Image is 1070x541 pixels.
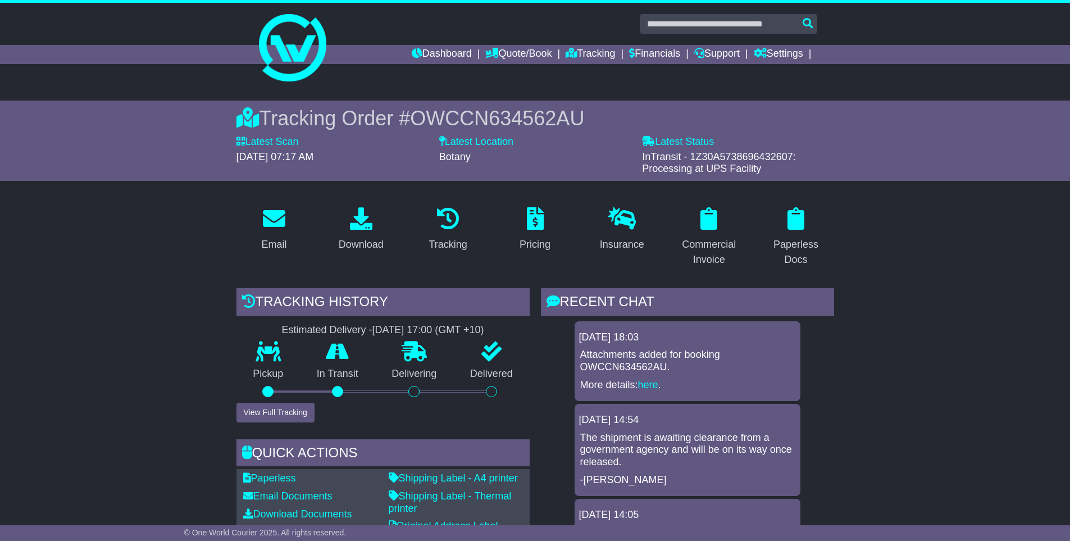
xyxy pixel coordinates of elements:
a: Download Documents [243,508,352,520]
a: Original Address Label [389,520,498,531]
div: [DATE] 18:03 [579,331,796,344]
button: View Full Tracking [236,403,315,422]
div: Estimated Delivery - [236,324,530,337]
a: Financials [629,45,680,64]
span: [DATE] 07:17 AM [236,151,314,162]
div: [DATE] 17:00 (GMT +10) [372,324,484,337]
div: Insurance [600,237,644,252]
p: -[PERSON_NAME] [580,474,795,487]
a: Support [694,45,740,64]
a: Quote/Book [485,45,552,64]
a: Email [254,203,294,256]
a: Shipping Label - Thermal printer [389,490,512,514]
div: [DATE] 14:05 [579,509,796,521]
div: Tracking Order # [236,106,834,130]
div: Download [339,237,384,252]
div: Commercial Invoice [679,237,740,267]
p: Attachments added for booking OWCCN634562AU. [580,349,795,373]
a: Settings [754,45,803,64]
a: Download [331,203,391,256]
a: Dashboard [412,45,472,64]
a: Pricing [512,203,558,256]
span: InTransit - 1Z30A5738696432607: Processing at UPS Facility [642,151,796,175]
a: Email Documents [243,490,333,502]
div: RECENT CHAT [541,288,834,319]
p: In Transit [300,368,375,380]
a: Commercial Invoice [671,203,747,271]
p: Delivering [375,368,454,380]
div: Paperless Docs [766,237,827,267]
div: Email [261,237,286,252]
a: Shipping Label - A4 printer [389,472,518,484]
p: Pickup [236,368,300,380]
div: Quick Actions [236,439,530,470]
span: © One World Courier 2025. All rights reserved. [184,528,347,537]
label: Latest Scan [236,136,299,148]
span: OWCCN634562AU [410,107,584,130]
span: Botany [439,151,471,162]
p: Delivered [453,368,530,380]
a: Insurance [593,203,652,256]
a: Tracking [566,45,615,64]
div: [DATE] 14:54 [579,414,796,426]
div: Pricing [520,237,550,252]
p: The shipment is awaiting clearance from a government agency and will be on its way once released. [580,432,795,469]
label: Latest Status [642,136,714,148]
div: Tracking history [236,288,530,319]
a: Tracking [421,203,474,256]
div: Tracking [429,237,467,252]
label: Latest Location [439,136,513,148]
a: Paperless Docs [758,203,834,271]
p: More details: . [580,379,795,392]
a: here [638,379,658,390]
a: Paperless [243,472,296,484]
